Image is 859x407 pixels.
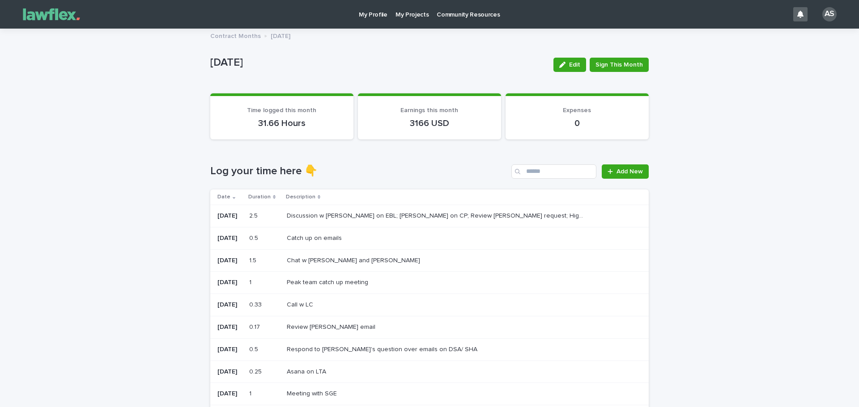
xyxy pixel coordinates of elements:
p: Contract Months [210,30,261,40]
h1: Log your time here 👇 [210,165,508,178]
img: Gnvw4qrBSHOAfo8VMhG6 [18,5,85,23]
p: 2.5 [249,210,259,220]
tr: [DATE]0.50.5 Respond to [PERSON_NAME]'s question over emails on DSA/ SHARespond to [PERSON_NAME]'... [210,338,649,361]
p: [DATE] [217,390,242,398]
p: Respond to [PERSON_NAME]'s question over emails on DSA/ SHA [287,344,479,353]
p: 0.33 [249,299,264,309]
input: Search [511,164,596,179]
span: Time logged this month [247,107,316,113]
p: [DATE] [217,368,242,376]
a: Add New [602,164,649,179]
p: Call w LC [287,299,315,309]
p: Date [217,192,230,202]
p: [DATE] [217,346,242,353]
tr: [DATE]0.330.33 Call w LCCall w LC [210,294,649,316]
p: [DATE] [217,235,242,242]
tr: [DATE]11 Meeting with SGEMeeting with SGE [210,383,649,405]
p: 0.5 [249,344,260,353]
tr: [DATE]0.250.25 Asana on LTAAsana on LTA [210,361,649,383]
p: [DATE] [210,56,546,69]
button: Edit [553,58,586,72]
p: 1 [249,277,253,286]
span: Add New [617,168,643,175]
p: 1.5 [249,255,258,264]
p: Meeting with SGE [287,388,339,398]
p: 0.25 [249,366,264,376]
span: Sign This Month [595,60,643,69]
p: Catch up on emails [287,233,344,242]
span: Expenses [563,107,591,113]
button: Sign This Month [590,58,649,72]
p: [DATE] [217,301,242,309]
tr: [DATE]0.50.5 Catch up on emailsCatch up on emails [210,227,649,249]
span: Edit [569,62,580,68]
p: 0 [516,118,638,129]
p: Peak team catch up meeting [287,277,370,286]
div: AS [822,7,837,21]
p: 0.5 [249,233,260,242]
p: Chat w [PERSON_NAME] and [PERSON_NAME] [287,255,422,264]
p: Duration [248,192,271,202]
p: Description [286,192,315,202]
p: 31.66 Hours [221,118,343,129]
p: [DATE] [217,212,242,220]
tr: [DATE]0.170.17 Review [PERSON_NAME] emailReview [PERSON_NAME] email [210,316,649,338]
p: 1 [249,388,253,398]
p: Asana on LTA [287,366,328,376]
p: 0.17 [249,322,262,331]
p: Discussion w Tina on EBL; Martin on CP; Review Xin Xin Asana request; Highlight employee bonus re... [287,210,587,220]
p: [DATE] [217,279,242,286]
p: [DATE] [271,30,290,40]
tr: [DATE]2.52.5 Discussion w [PERSON_NAME] on EBL; [PERSON_NAME] on CP; Review [PERSON_NAME] request... [210,205,649,227]
p: Review [PERSON_NAME] email [287,322,377,331]
p: [DATE] [217,257,242,264]
span: Earnings this month [400,107,458,113]
p: [DATE] [217,323,242,331]
p: 3166 USD [369,118,490,129]
tr: [DATE]1.51.5 Chat w [PERSON_NAME] and [PERSON_NAME]Chat w [PERSON_NAME] and [PERSON_NAME] [210,249,649,272]
tr: [DATE]11 Peak team catch up meetingPeak team catch up meeting [210,272,649,294]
